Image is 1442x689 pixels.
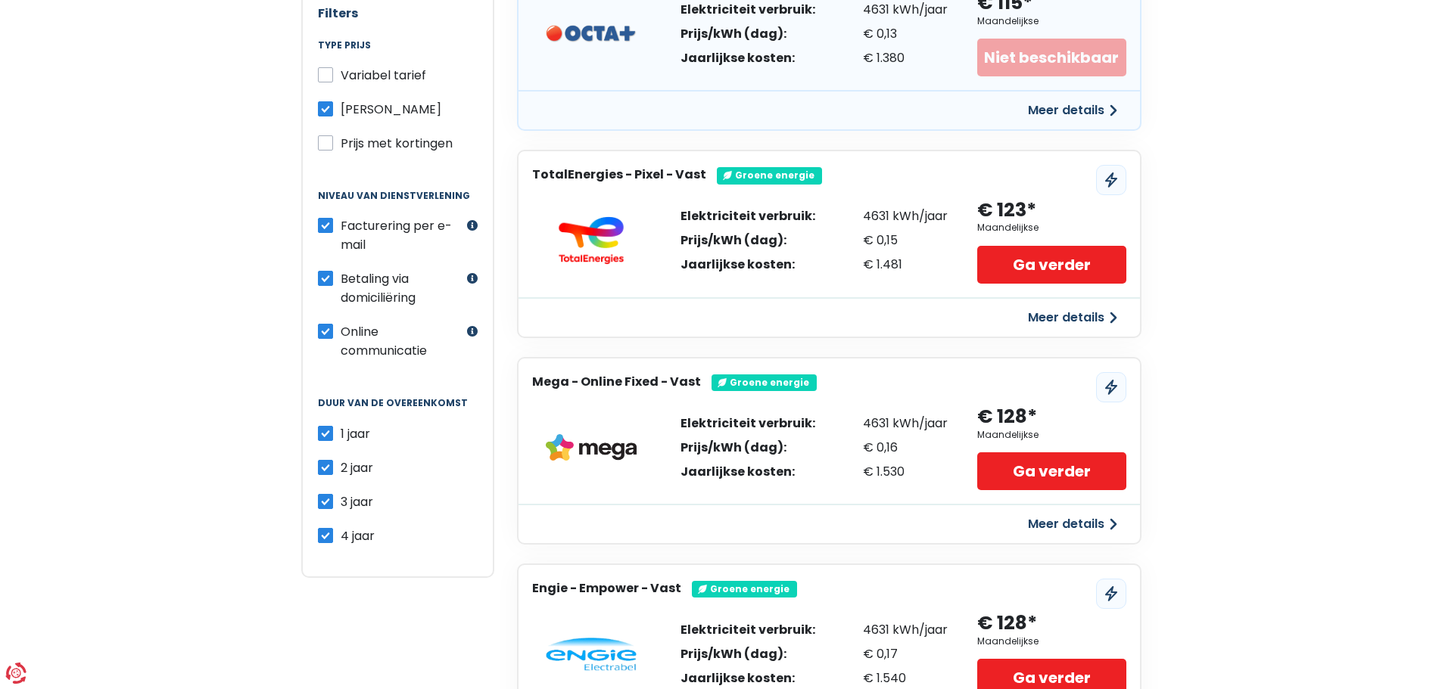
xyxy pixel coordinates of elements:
[977,452,1126,490] a: Ga verder
[863,259,948,271] div: € 1.481
[977,246,1126,284] a: Ga verder
[863,624,948,636] div: 4631 kWh/jaar
[863,672,948,684] div: € 1.540
[863,417,948,430] div: 4631 kWh/jaar
[341,493,373,511] span: 3 jaar
[977,198,1036,223] div: € 123*
[681,466,815,478] div: Jaarlijkse kosten:
[318,398,478,424] legend: Duur van de overeenkomst
[341,322,463,360] label: Online communicatie
[1019,97,1126,124] button: Meer details
[341,269,463,307] label: Betaling via domiciliëring
[341,459,373,476] span: 2 jaar
[717,167,822,184] div: Groene energie
[546,25,637,42] img: Octa
[863,52,948,64] div: € 1.380
[681,210,815,222] div: Elektriciteit verbruik:
[692,581,797,597] div: Groene energie
[977,39,1126,76] div: Niet beschikbaar
[863,442,948,454] div: € 0,16
[712,374,817,391] div: Groene energie
[341,101,441,118] span: [PERSON_NAME]
[977,405,1037,430] div: € 128*
[546,638,637,671] img: Engie
[681,234,815,247] div: Prijs/kWh (dag):
[546,216,637,265] img: TotalEnergies
[863,28,948,40] div: € 0,13
[318,191,478,216] legend: Niveau van dienstverlening
[977,430,1039,440] div: Maandelijkse
[863,210,948,222] div: 4631 kWh/jaar
[546,434,637,461] img: Mega
[681,52,815,64] div: Jaarlijkse kosten:
[681,259,815,271] div: Jaarlijkse kosten:
[532,581,681,595] h3: Engie - Empower - Vast
[341,216,463,254] label: Facturering per e-mail
[977,611,1037,636] div: € 128*
[977,16,1039,26] div: Maandelijkse
[977,636,1039,647] div: Maandelijkse
[532,374,701,389] h3: Mega - Online Fixed - Vast
[681,672,815,684] div: Jaarlijkse kosten:
[318,6,478,20] h2: Filters
[341,425,370,442] span: 1 jaar
[863,648,948,660] div: € 0,17
[863,234,948,247] div: € 0,15
[681,4,815,16] div: Elektriciteit verbruik:
[681,417,815,430] div: Elektriciteit verbruik:
[977,222,1039,233] div: Maandelijkse
[681,624,815,636] div: Elektriciteit verbruik:
[1019,304,1126,331] button: Meer details
[863,466,948,478] div: € 1.530
[341,527,375,545] span: 4 jaar
[532,167,706,182] h3: TotalEnergies - Pixel - Vast
[863,4,948,16] div: 4631 kWh/jaar
[681,648,815,660] div: Prijs/kWh (dag):
[1019,511,1126,538] button: Meer details
[341,67,426,84] span: Variabel tarief
[681,442,815,454] div: Prijs/kWh (dag):
[341,135,453,152] span: Prijs met kortingen
[681,28,815,40] div: Prijs/kWh (dag):
[318,40,478,66] legend: Type prijs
